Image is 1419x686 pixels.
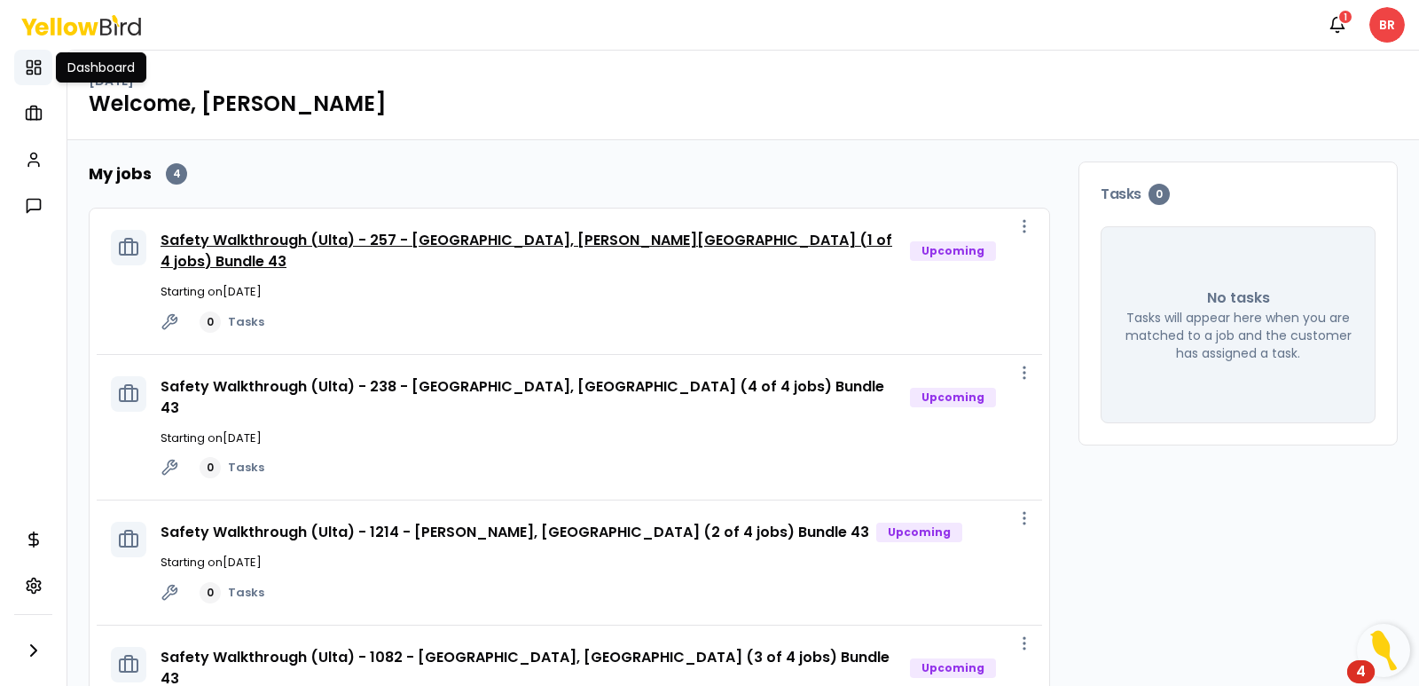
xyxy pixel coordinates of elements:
[1149,184,1170,205] div: 0
[200,311,221,333] div: 0
[161,554,1028,572] p: Starting on [DATE]
[1320,7,1355,43] button: 1
[910,241,996,261] div: Upcoming
[200,457,221,478] div: 0
[910,388,996,407] div: Upcoming
[1337,9,1353,25] div: 1
[200,457,264,478] a: 0Tasks
[1101,184,1376,205] h3: Tasks
[876,523,962,542] div: Upcoming
[200,582,221,603] div: 0
[166,163,187,185] div: 4
[1369,7,1405,43] span: BR
[1123,309,1353,362] p: Tasks will appear here when you are matched to a job and the customer has assigned a task.
[200,311,264,333] a: 0Tasks
[200,582,264,603] a: 0Tasks
[161,430,1028,447] p: Starting on [DATE]
[161,376,884,418] a: Safety Walkthrough (Ulta) - 238 - [GEOGRAPHIC_DATA], [GEOGRAPHIC_DATA] (4 of 4 jobs) Bundle 43
[910,658,996,678] div: Upcoming
[1207,288,1270,309] p: No tasks
[1357,624,1410,677] button: Open Resource Center, 4 new notifications
[161,522,869,542] a: Safety Walkthrough (Ulta) - 1214 - [PERSON_NAME], [GEOGRAPHIC_DATA] (2 of 4 jobs) Bundle 43
[89,162,152,186] h2: My jobs
[161,230,892,272] a: Safety Walkthrough (Ulta) - 257 - [GEOGRAPHIC_DATA], [PERSON_NAME][GEOGRAPHIC_DATA] (1 of 4 jobs)...
[161,283,1028,301] p: Starting on [DATE]
[89,90,1398,118] h1: Welcome, [PERSON_NAME]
